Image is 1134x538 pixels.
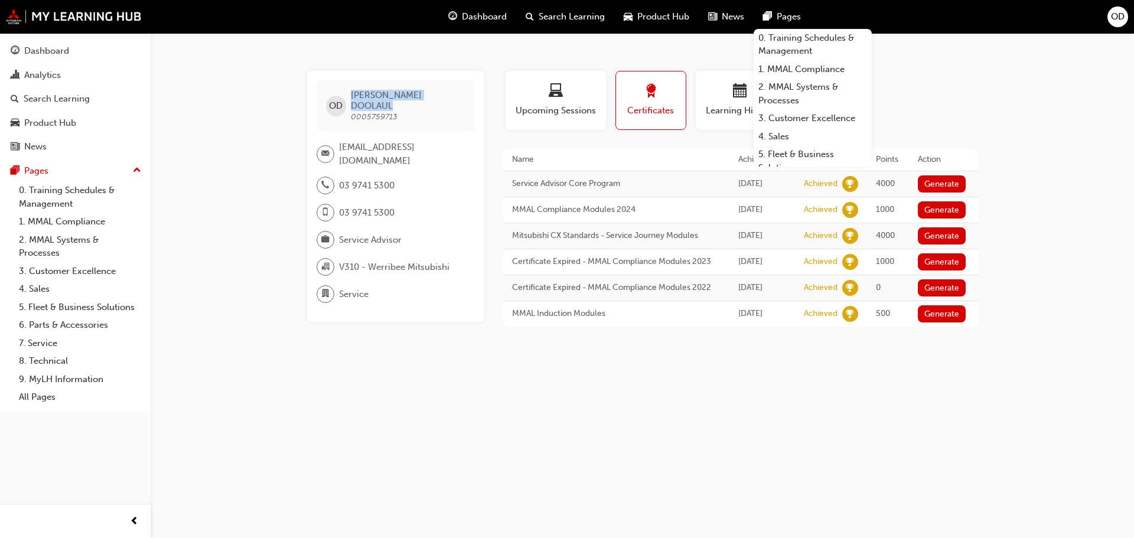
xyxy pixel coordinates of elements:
[842,306,858,322] span: learningRecordVerb_ACHIEVE-icon
[918,305,966,322] button: Generate
[14,388,146,406] a: All Pages
[514,104,597,118] span: Upcoming Sessions
[733,84,747,100] span: calendar-icon
[6,9,142,24] a: mmal
[11,46,19,57] span: guage-icon
[615,71,686,130] button: Certificates
[918,227,966,244] button: Generate
[339,260,449,274] span: V310 - Werribee Mitsubishi
[804,178,838,190] div: Achieved
[708,9,717,24] span: news-icon
[1107,6,1128,27] button: OD
[11,166,19,177] span: pages-icon
[526,9,534,24] span: search-icon
[14,316,146,334] a: 6. Parts & Accessories
[549,84,563,100] span: laptop-icon
[339,233,402,247] span: Service Advisor
[918,201,966,219] button: Generate
[876,308,890,318] span: 500
[763,9,772,24] span: pages-icon
[5,160,146,182] button: Pages
[777,10,801,24] span: Pages
[24,92,90,106] div: Search Learning
[804,230,838,242] div: Achieved
[462,10,507,24] span: Dashboard
[5,88,146,110] a: Search Learning
[754,109,872,128] a: 3. Customer Excellence
[339,141,465,167] span: [EMAIL_ADDRESS][DOMAIN_NAME]
[24,164,48,178] div: Pages
[876,230,895,240] span: 4000
[14,352,146,370] a: 8. Technical
[24,116,76,130] div: Product Hub
[448,9,457,24] span: guage-icon
[842,202,858,218] span: learningRecordVerb_ACHIEVE-icon
[754,128,872,146] a: 4. Sales
[14,298,146,317] a: 5. Fleet & Business Solutions
[842,280,858,296] span: learningRecordVerb_ACHIEVE-icon
[738,178,762,188] span: Thu Mar 27 2025 15:03:15 GMT+1100 (Australian Eastern Daylight Time)
[804,256,838,268] div: Achieved
[503,197,730,223] td: MMAL Compliance Modules 2024
[5,38,146,160] button: DashboardAnalyticsSearch LearningProduct HubNews
[738,308,762,318] span: Thu Apr 13 2023 10:01:00 GMT+1000 (Australian Eastern Standard Time)
[503,223,730,249] td: Mitsubishi CX Standards - Service Journey Modules
[321,232,330,247] span: briefcase-icon
[339,179,395,193] span: 03 9741 5300
[909,149,978,171] th: Action
[503,149,730,171] th: Name
[754,145,872,177] a: 5. Fleet & Business Solutions
[842,176,858,192] span: learningRecordVerb_ACHIEVE-icon
[842,254,858,270] span: learningRecordVerb_ACHIEVE-icon
[14,231,146,262] a: 2. MMAL Systems & Processes
[918,279,966,296] button: Generate
[503,249,730,275] td: Certificate Expired - MMAL Compliance Modules 2023
[11,118,19,129] span: car-icon
[130,514,139,529] span: prev-icon
[876,282,881,292] span: 0
[321,178,330,193] span: phone-icon
[876,256,894,266] span: 1000
[696,71,784,130] button: Learning History
[339,206,395,220] span: 03 9741 5300
[614,5,699,29] a: car-iconProduct Hub
[876,204,894,214] span: 1000
[516,5,614,29] a: search-iconSearch Learning
[321,146,330,162] span: email-icon
[14,334,146,353] a: 7. Service
[503,301,730,327] td: MMAL Induction Modules
[339,288,369,301] span: Service
[14,280,146,298] a: 4. Sales
[5,136,146,158] a: News
[24,140,47,154] div: News
[738,230,762,240] span: Wed Mar 06 2024 17:16:32 GMT+1100 (Australian Eastern Daylight Time)
[699,5,754,29] a: news-iconNews
[321,205,330,220] span: mobile-icon
[876,178,895,188] span: 4000
[503,171,730,197] td: Service Advisor Core Program
[14,181,146,213] a: 0. Training Schedules & Management
[321,259,330,275] span: organisation-icon
[624,9,633,24] span: car-icon
[329,99,343,113] span: OD
[351,90,465,111] span: [PERSON_NAME] DOOLAUL
[867,149,909,171] th: Points
[351,112,397,122] span: 0005759713
[14,262,146,281] a: 3. Customer Excellence
[918,175,966,193] button: Generate
[738,282,762,292] span: Tue Sep 26 2023 14:50:01 GMT+1000 (Australian Eastern Standard Time)
[722,10,744,24] span: News
[754,29,872,60] a: 0. Training Schedules & Management
[503,275,730,301] td: Certificate Expired - MMAL Compliance Modules 2022
[11,142,19,152] span: news-icon
[11,94,19,105] span: search-icon
[804,204,838,216] div: Achieved
[321,286,330,302] span: department-icon
[754,60,872,79] a: 1. MMAL Compliance
[24,44,69,58] div: Dashboard
[738,204,762,214] span: Thu Aug 15 2024 14:45:49 GMT+1000 (Australian Eastern Standard Time)
[738,256,762,266] span: Fri Oct 20 2023 12:39:28 GMT+1100 (Australian Eastern Daylight Time)
[539,10,605,24] span: Search Learning
[637,10,689,24] span: Product Hub
[918,253,966,270] button: Generate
